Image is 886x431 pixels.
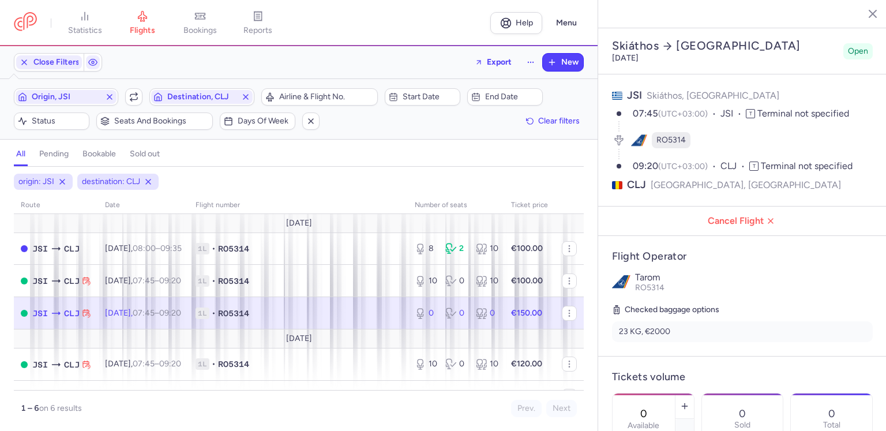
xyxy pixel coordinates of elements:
div: 2 [445,243,467,254]
figure: RO airline logo [631,132,647,148]
span: JSI [32,242,48,255]
button: Next [546,400,577,417]
button: Seats and bookings [96,113,213,130]
span: Days of week [238,117,291,126]
span: – [133,276,181,286]
span: Airline & Flight No. [279,92,374,102]
span: [DATE] [286,219,312,228]
h2: Skiáthos [GEOGRAPHIC_DATA] [612,39,839,53]
th: number of seats [408,197,504,214]
th: date [98,197,189,214]
div: 0 [445,308,467,319]
button: Status [14,113,89,130]
span: 1L [196,275,209,287]
div: 10 [476,358,497,370]
label: Available [628,421,659,430]
span: Terminal not specified [761,160,853,171]
div: 0 [445,358,467,370]
span: statistics [68,25,102,36]
span: 1L [196,358,209,370]
span: Close Filters [33,58,80,67]
span: CLJ [64,358,80,371]
span: CLJ [720,160,749,173]
p: Tarom [635,272,873,283]
span: (UTC+03:00) [658,162,708,171]
span: JSI [627,89,642,102]
time: 09:35 [160,243,182,253]
span: • [212,275,216,287]
span: RO5314 [635,283,664,293]
strong: €150.00 [511,308,542,318]
span: origin: JSI [18,176,54,188]
time: 07:45 [133,276,155,286]
span: Seats and bookings [114,117,209,126]
span: Origin, JSI [32,92,100,102]
button: Close Filters [14,54,84,71]
span: Start date [403,92,456,102]
p: Sold [734,421,750,430]
span: 1L [196,308,209,319]
span: CLJ [627,178,646,192]
h4: Tickets volume [612,370,873,384]
time: 09:20 [159,308,181,318]
span: RO5314 [218,275,249,287]
span: Terminal not specified [757,108,849,119]
button: Airline & Flight No. [261,88,378,106]
div: 10 [415,275,436,287]
span: Clear filters [538,117,580,125]
div: 0 [476,308,497,319]
button: Menu [549,12,584,34]
span: CLJ [64,242,80,255]
span: JSI [32,358,48,371]
button: Prev. [511,400,542,417]
th: route [14,197,98,214]
span: T [746,109,755,118]
span: RO5314 [656,134,686,146]
span: JSI [32,307,48,320]
span: Destination, CLJ [167,92,236,102]
p: Total [823,421,840,430]
time: 09:20 [159,276,181,286]
span: [DATE], [105,276,181,286]
button: New [543,54,583,71]
time: [DATE] [612,53,639,63]
li: 23 KG, €2000 [612,321,873,342]
time: 07:45 [133,308,155,318]
strong: 1 – 6 [21,403,39,413]
span: [DATE], [105,243,182,253]
a: statistics [56,10,114,36]
span: JSI [720,107,746,121]
span: – [133,308,181,318]
span: End date [485,92,539,102]
button: Days of week [220,113,295,130]
h4: pending [39,149,69,159]
span: New [561,58,579,67]
button: Start date [385,88,460,106]
span: Help [516,18,533,27]
strong: €100.00 [511,276,543,286]
div: 0 [445,275,467,287]
strong: €120.00 [511,359,542,369]
span: [DATE], [105,308,181,318]
th: Ticket price [504,197,555,214]
span: – [133,359,181,369]
button: Origin, JSI [14,88,118,106]
img: Tarom logo [612,272,630,291]
a: bookings [171,10,229,36]
p: 0 [739,408,746,419]
p: 0 [828,408,835,419]
button: Clear filters [522,113,584,130]
a: reports [229,10,287,36]
div: 8 [415,243,436,254]
span: bookings [183,25,217,36]
span: (UTC+03:00) [658,109,708,119]
span: reports [243,25,272,36]
time: 07:45 [633,108,658,119]
span: • [212,308,216,319]
span: Open [848,46,868,57]
span: [DATE], [105,359,181,369]
div: 10 [415,358,436,370]
h5: Checked baggage options [612,303,873,317]
span: on 6 results [39,403,82,413]
span: Skiáthos, [GEOGRAPHIC_DATA] [647,90,779,101]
